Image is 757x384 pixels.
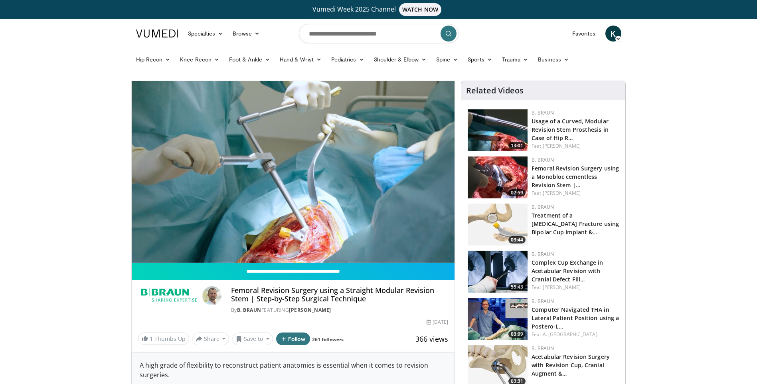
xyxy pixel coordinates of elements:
a: Acetabular Revision Surgery with Revision Cup, Cranial Augment &… [532,353,610,377]
div: Feat. [532,284,619,291]
span: 366 views [415,334,448,344]
a: Shoulder & Elbow [369,51,431,67]
a: Computer Navigated THA in Lateral Patient Position using a Postero-L… [532,306,619,330]
span: 13:01 [508,142,526,149]
div: Feat. [532,331,619,338]
a: Treatment of a [MEDICAL_DATA] Fracture using Bipolar Cup Implant &… [532,212,619,236]
a: 1 Thumbs Up [138,333,189,345]
img: 11fc43c8-c25e-4126-ac60-c8374046ba21.jpg.150x105_q85_crop-smart_upscale.jpg [468,298,528,340]
img: Avatar [202,286,221,305]
span: 07:59 [508,189,526,196]
a: K [605,26,621,42]
a: Femoral Revision Surgery using a Monobloc cementless Revision Stem |… [532,164,619,189]
a: Favorites [567,26,601,42]
div: Feat. [532,190,619,197]
span: WATCH NOW [399,3,441,16]
img: VuMedi Logo [136,30,178,38]
span: 55:43 [508,283,526,291]
img: 97950487-ad54-47b6-9334-a8a64355b513.150x105_q85_crop-smart_upscale.jpg [468,156,528,198]
a: Hand & Wrist [275,51,326,67]
h4: Femoral Revision Surgery using a Straight Modular Revision Stem | Step-by-Step Surgical Technique [231,286,448,303]
a: Knee Recon [175,51,224,67]
button: Follow [276,333,310,345]
span: 03:44 [508,236,526,243]
input: Search topics, interventions [299,24,459,43]
a: 13:01 [468,109,528,151]
a: A. [GEOGRAPHIC_DATA] [543,331,597,338]
a: B. Braun [532,109,554,116]
a: 07:59 [468,156,528,198]
a: Usage of a Curved, Modular Revision Stem Prosthesis in Case of Hip R… [532,117,609,142]
a: Business [533,51,574,67]
button: Save to [232,333,273,345]
div: [DATE] [427,319,448,326]
span: 1 [150,335,153,342]
a: [PERSON_NAME] [543,143,581,149]
a: B. Braun [532,345,554,352]
div: Feat. [532,143,619,150]
a: B. Braun [532,251,554,257]
a: [PERSON_NAME] [543,190,581,196]
a: 03:44 [468,204,528,245]
a: Vumedi Week 2025 ChannelWATCH NOW [137,3,620,16]
a: [PERSON_NAME] [543,284,581,291]
a: B. Braun [237,307,261,313]
a: Hip Recon [131,51,176,67]
a: B. Braun [532,204,554,210]
a: 261 followers [312,336,344,343]
h4: Related Videos [466,86,524,95]
img: dd541074-bb98-4b7d-853b-83c717806bb5.jpg.150x105_q85_crop-smart_upscale.jpg [468,204,528,245]
video-js: Video Player [132,81,455,263]
a: Foot & Ankle [224,51,275,67]
div: By FEATURING [231,307,448,314]
a: Trauma [497,51,534,67]
img: B. Braun [138,286,199,305]
span: 03:09 [508,331,526,338]
a: Specialties [183,26,228,42]
a: Sports [463,51,497,67]
a: Pediatrics [326,51,369,67]
a: 03:09 [468,298,528,340]
a: B. Braun [532,156,554,163]
a: B. Braun [532,298,554,305]
a: Complex Cup Exchange in Acetabular Revision with Cranial Defect Fill… [532,259,603,283]
img: 8b64c0ca-f349-41b4-a711-37a94bb885a5.jpg.150x105_q85_crop-smart_upscale.jpg [468,251,528,293]
img: 3f0fddff-fdec-4e4b-bfed-b21d85259955.150x105_q85_crop-smart_upscale.jpg [468,109,528,151]
button: Share [192,333,229,345]
a: [PERSON_NAME] [289,307,331,313]
a: Browse [228,26,265,42]
a: Spine [431,51,463,67]
a: 55:43 [468,251,528,293]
